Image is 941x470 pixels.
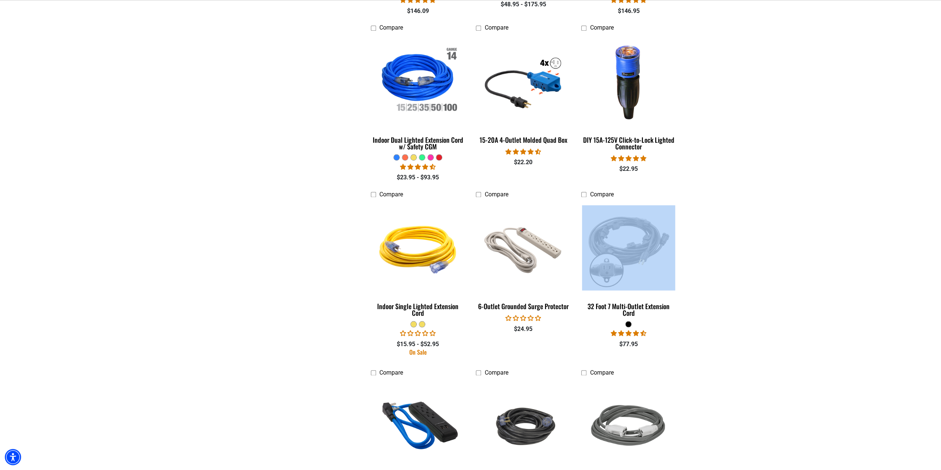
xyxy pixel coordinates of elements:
div: $146.95 [581,7,676,16]
img: Indoor Dual Lighted Extension Cord w/ Safety CGM [371,39,464,124]
img: 15-20A 4-Outlet Molded Quad Box [477,39,570,124]
span: 4.67 stars [611,330,646,337]
div: $22.95 [581,165,676,173]
span: Compare [379,24,403,31]
a: black 32 Foot 7 Multi-Outlet Extension Cord [581,202,676,321]
img: blue [371,383,464,469]
span: Compare [484,369,508,376]
div: 32 Foot 7 Multi-Outlet Extension Cord [581,303,676,316]
span: 0.00 stars [400,330,436,337]
div: $23.95 - $93.95 [371,173,465,182]
span: Compare [590,191,613,198]
img: Yellow [371,205,464,290]
img: grey & white [582,383,675,469]
span: 4.40 stars [400,163,436,170]
div: Indoor Single Lighted Extension Cord [371,303,465,316]
span: 4.40 stars [505,148,541,155]
span: Compare [484,24,508,31]
div: $15.95 - $52.95 [371,340,465,349]
div: $146.09 [371,7,465,16]
a: DIY 15A-125V Click-to-Lock Lighted Connector DIY 15A-125V Click-to-Lock Lighted Connector [581,35,676,154]
div: On Sale [371,349,465,355]
span: 0.00 stars [505,315,541,322]
span: 4.84 stars [611,155,646,162]
a: Indoor Dual Lighted Extension Cord w/ Safety CGM Indoor Dual Lighted Extension Cord w/ Safety CGM [371,35,465,154]
a: Yellow Indoor Single Lighted Extension Cord [371,202,465,321]
div: Accessibility Menu [5,449,21,465]
span: Compare [590,369,613,376]
img: black [477,398,570,455]
div: Indoor Dual Lighted Extension Cord w/ Safety CGM [371,136,465,150]
span: Compare [379,369,403,376]
img: 6-Outlet Grounded Surge Protector [477,205,570,290]
a: 15-20A 4-Outlet Molded Quad Box 15-20A 4-Outlet Molded Quad Box [476,35,570,148]
div: $22.20 [476,158,570,167]
span: Compare [484,191,508,198]
a: 6-Outlet Grounded Surge Protector 6-Outlet Grounded Surge Protector [476,202,570,314]
div: DIY 15A-125V Click-to-Lock Lighted Connector [581,136,676,150]
div: 15-20A 4-Outlet Molded Quad Box [476,136,570,143]
img: DIY 15A-125V Click-to-Lock Lighted Connector [582,39,675,124]
span: Compare [590,24,613,31]
img: black [582,205,675,290]
div: 6-Outlet Grounded Surge Protector [476,303,570,310]
div: $24.95 [476,325,570,334]
div: $77.95 [581,340,676,349]
span: Compare [379,191,403,198]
